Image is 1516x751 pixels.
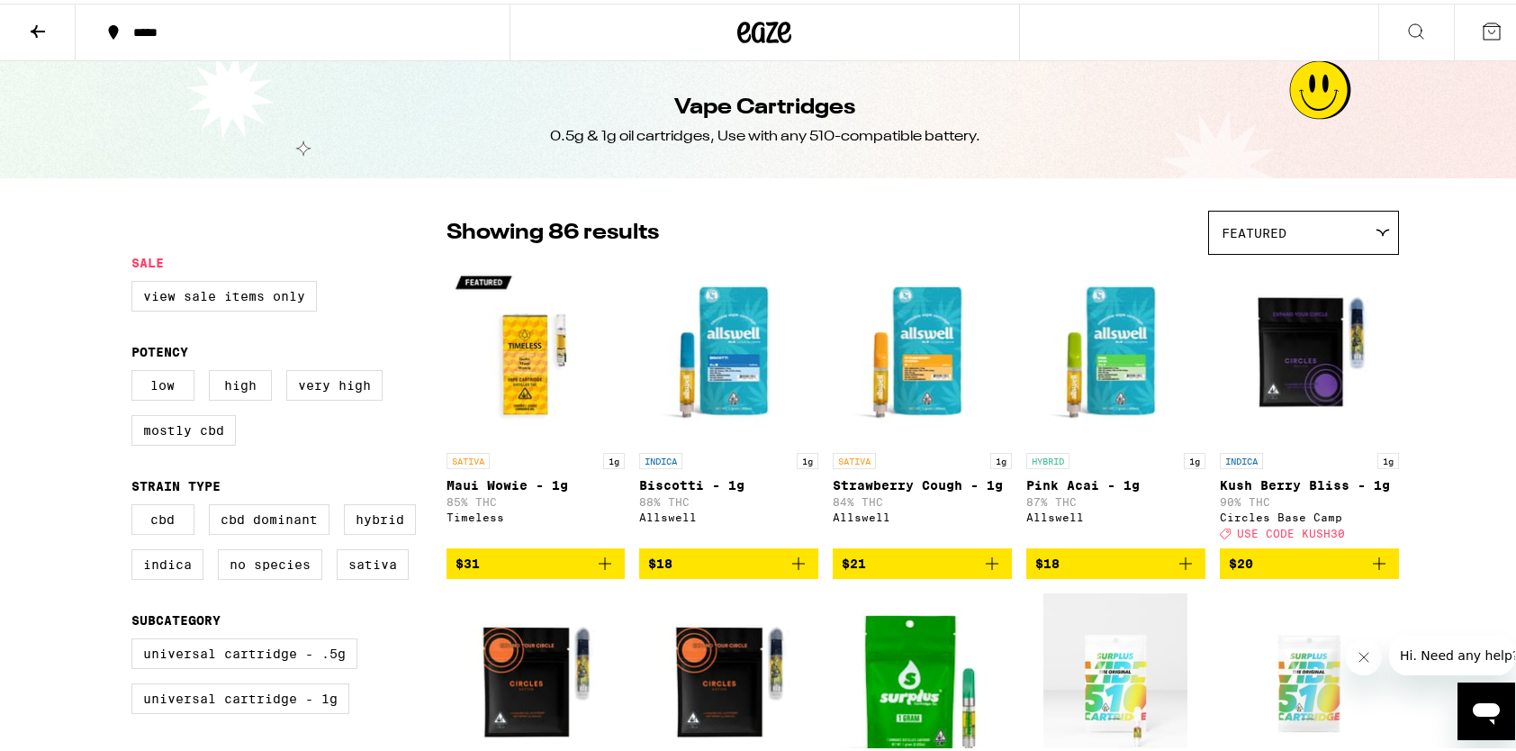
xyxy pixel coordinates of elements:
label: Universal Cartridge - .5g [131,635,357,665]
label: Mostly CBD [131,412,236,442]
iframe: Button to launch messaging window [1457,679,1515,737]
label: Hybrid [344,501,416,531]
label: Indica [131,546,203,576]
span: Hi. Need any help? [11,13,130,27]
p: 85% THC [447,493,626,504]
p: 1g [797,449,818,466]
img: Timeless - Maui Wowie - 1g [447,260,626,440]
iframe: Close message [1346,636,1382,672]
div: Allswell [1026,508,1205,520]
iframe: Message from company [1389,632,1515,672]
div: Allswell [639,508,818,520]
p: HYBRID [1026,449,1069,466]
legend: Potency [131,341,188,356]
div: Timeless [447,508,626,520]
button: Add to bag [447,545,626,575]
button: Add to bag [833,545,1012,575]
p: 84% THC [833,493,1012,504]
label: Low [131,366,194,397]
p: 88% THC [639,493,818,504]
p: INDICA [1220,449,1263,466]
span: $20 [1229,553,1253,567]
a: Open page for Kush Berry Bliss - 1g from Circles Base Camp [1220,260,1399,545]
legend: Sale [131,252,164,267]
span: $31 [456,553,480,567]
p: Showing 86 results [447,214,659,245]
button: Add to bag [639,545,818,575]
div: Circles Base Camp [1220,508,1399,520]
p: 90% THC [1220,493,1399,504]
p: 1g [603,449,625,466]
a: Open page for Pink Acai - 1g from Allswell [1026,260,1205,545]
span: $18 [1035,553,1060,567]
p: Biscotti - 1g [639,475,818,489]
label: CBD Dominant [209,501,329,531]
legend: Subcategory [131,610,221,624]
p: SATIVA [447,449,490,466]
p: SATIVA [833,449,876,466]
p: Maui Wowie - 1g [447,475,626,489]
p: 87% THC [1026,493,1205,504]
label: CBD [131,501,194,531]
img: Circles Base Camp - Kush Berry Bliss - 1g [1220,260,1399,440]
img: Allswell - Biscotti - 1g [639,260,818,440]
div: Allswell [833,508,1012,520]
button: Add to bag [1026,545,1205,575]
label: No Species [218,546,322,576]
h1: Vape Cartridges [674,89,855,120]
a: Open page for Strawberry Cough - 1g from Allswell [833,260,1012,545]
p: Pink Acai - 1g [1026,475,1205,489]
span: Featured [1222,222,1286,237]
label: Very High [286,366,383,397]
p: INDICA [639,449,682,466]
label: Universal Cartridge - 1g [131,680,349,710]
p: 1g [1184,449,1205,466]
p: 1g [990,449,1012,466]
span: $18 [648,553,672,567]
label: High [209,366,272,397]
a: Open page for Biscotti - 1g from Allswell [639,260,818,545]
legend: Strain Type [131,475,221,490]
div: 0.5g & 1g oil cartridges, Use with any 510-compatible battery. [550,123,980,143]
button: Add to bag [1220,545,1399,575]
span: USE CODE KUSH30 [1237,524,1345,536]
a: Open page for Maui Wowie - 1g from Timeless [447,260,626,545]
label: Sativa [337,546,409,576]
p: Kush Berry Bliss - 1g [1220,475,1399,489]
img: Allswell - Strawberry Cough - 1g [833,260,1012,440]
label: View Sale Items Only [131,277,317,308]
p: 1g [1377,449,1399,466]
p: Strawberry Cough - 1g [833,475,1012,489]
span: $21 [842,553,866,567]
img: Allswell - Pink Acai - 1g [1026,260,1205,440]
